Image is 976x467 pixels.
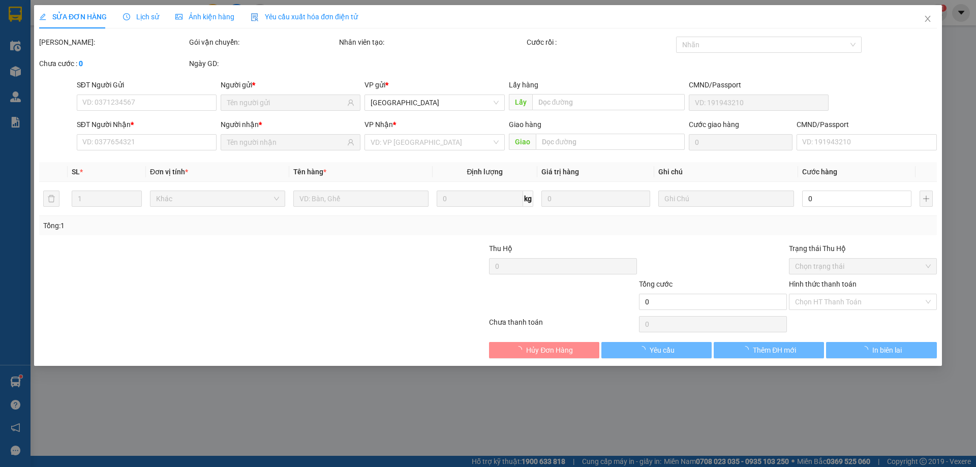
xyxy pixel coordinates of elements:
div: Người gửi [221,79,360,90]
input: Tên người gửi [227,97,345,108]
input: 0 [541,191,651,207]
button: plus [920,191,933,207]
span: Đơn vị tính [150,168,188,176]
span: edit [39,13,46,20]
span: Ảnh kiện hàng [175,13,234,21]
span: Lịch sử [123,13,159,21]
div: Chưa thanh toán [488,317,638,334]
span: Thu Hộ [489,244,512,253]
button: delete [43,191,59,207]
span: clock-circle [123,13,130,20]
button: Hủy Đơn Hàng [489,342,599,358]
span: loading [515,346,527,353]
span: kg [523,191,533,207]
span: Thêm ĐH mới [753,345,796,356]
button: Thêm ĐH mới [714,342,824,358]
span: SỬA ĐƠN HÀNG [39,13,107,21]
span: Hủy Đơn Hàng [527,345,573,356]
div: Nhân viên tạo: [339,37,525,48]
div: Trạng thái Thu Hộ [789,243,937,254]
input: VD: 191943210 [689,95,829,111]
button: Close [913,5,942,34]
div: Người nhận [221,119,360,130]
span: picture [175,13,182,20]
button: Yêu cầu [601,342,712,358]
input: Ghi Chú [659,191,794,207]
input: Tên người nhận [227,137,345,148]
div: [PERSON_NAME]: [39,37,187,48]
input: Dọc đường [536,134,685,150]
th: Ghi chú [655,162,798,182]
input: VD: Bàn, Ghế [293,191,429,207]
span: user [348,139,355,146]
button: In biên lai [827,342,937,358]
div: SĐT Người Gửi [77,79,217,90]
span: Giao [509,134,536,150]
span: user [348,99,355,106]
span: VP Nhận [365,120,393,129]
span: Giao hàng [509,120,541,129]
span: Lấy [509,94,532,110]
div: CMND/Passport [689,79,829,90]
b: 0 [79,59,83,68]
span: Tân Châu [371,95,499,110]
div: CMND/Passport [797,119,936,130]
div: SĐT Người Nhận [77,119,217,130]
div: Cước rồi : [527,37,675,48]
span: loading [861,346,872,353]
input: Cước giao hàng [689,134,792,150]
label: Hình thức thanh toán [789,280,857,288]
div: Ngày GD: [189,58,337,69]
label: Cước giao hàng [689,120,739,129]
span: Giá trị hàng [541,168,579,176]
span: Chọn trạng thái [795,259,931,274]
img: icon [251,13,259,21]
span: In biên lai [872,345,902,356]
div: Gói vận chuyển: [189,37,337,48]
span: Khác [156,191,279,206]
span: Định lượng [467,168,503,176]
span: Tổng cước [639,280,673,288]
input: Dọc đường [532,94,685,110]
div: Chưa cước : [39,58,187,69]
span: Lấy hàng [509,81,538,89]
div: VP gửi [365,79,505,90]
span: Yêu cầu xuất hóa đơn điện tử [251,13,358,21]
span: Yêu cầu [650,345,675,356]
span: Tên hàng [293,168,326,176]
span: loading [742,346,753,353]
span: SL [72,168,80,176]
div: Tổng: 1 [43,220,377,231]
span: loading [638,346,650,353]
span: close [924,15,932,23]
span: Cước hàng [802,168,837,176]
